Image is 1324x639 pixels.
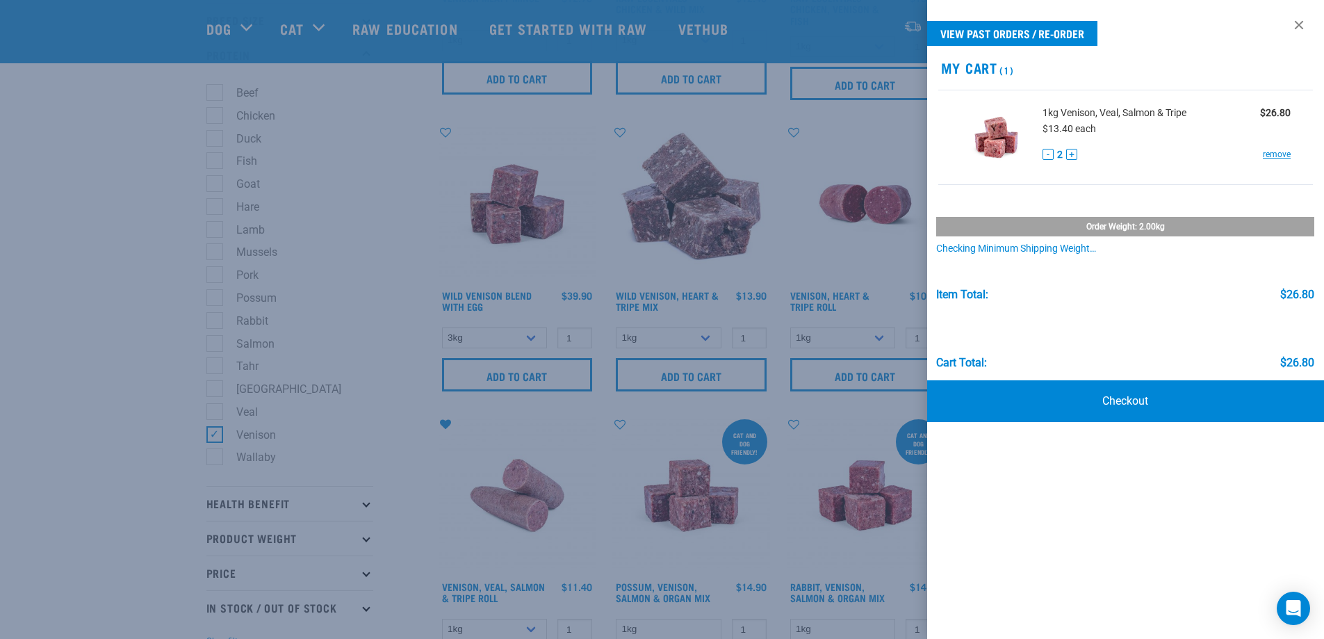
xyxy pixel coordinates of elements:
div: Open Intercom Messenger [1277,592,1310,625]
a: remove [1263,148,1291,161]
div: $26.80 [1280,357,1314,369]
span: (1) [997,67,1013,72]
button: + [1066,149,1077,160]
span: 1kg Venison, Veal, Salmon & Tripe [1043,106,1186,120]
div: Item Total: [936,289,988,301]
div: Order weight: 2.00kg [936,217,1314,236]
button: - [1043,149,1054,160]
span: $13.40 each [1043,123,1096,134]
strong: $26.80 [1260,107,1291,118]
div: Cart total: [936,357,987,369]
a: View past orders / re-order [927,21,1097,46]
div: Checking minimum shipping weight… [936,243,1314,254]
span: 2 [1057,147,1063,162]
div: $26.80 [1280,289,1314,301]
img: Venison, Veal, Salmon & Tripe [961,102,1032,173]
